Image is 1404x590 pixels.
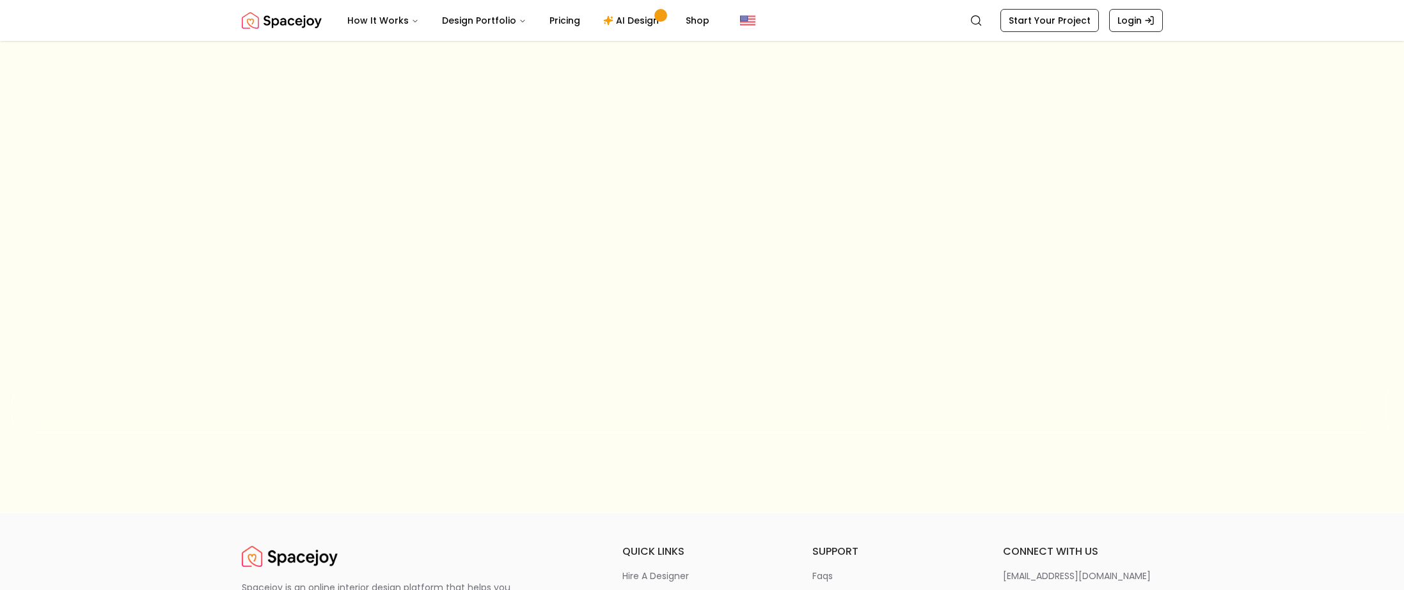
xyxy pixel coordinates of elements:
[622,544,782,559] h6: quick links
[622,570,689,582] p: hire a designer
[242,544,338,570] a: Spacejoy
[539,8,590,33] a: Pricing
[242,8,322,33] a: Spacejoy
[242,8,322,33] img: Spacejoy Logo
[740,13,755,28] img: United States
[812,544,972,559] h6: support
[337,8,429,33] button: How It Works
[593,8,673,33] a: AI Design
[1003,570,1163,582] a: [EMAIL_ADDRESS][DOMAIN_NAME]
[1003,570,1151,582] p: [EMAIL_ADDRESS][DOMAIN_NAME]
[1003,544,1163,559] h6: connect with us
[675,8,720,33] a: Shop
[337,8,720,33] nav: Main
[1000,9,1099,32] a: Start Your Project
[1109,9,1163,32] a: Login
[812,570,833,582] p: faqs
[622,570,782,582] a: hire a designer
[812,570,972,582] a: faqs
[242,544,338,570] img: Spacejoy Logo
[432,8,537,33] button: Design Portfolio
